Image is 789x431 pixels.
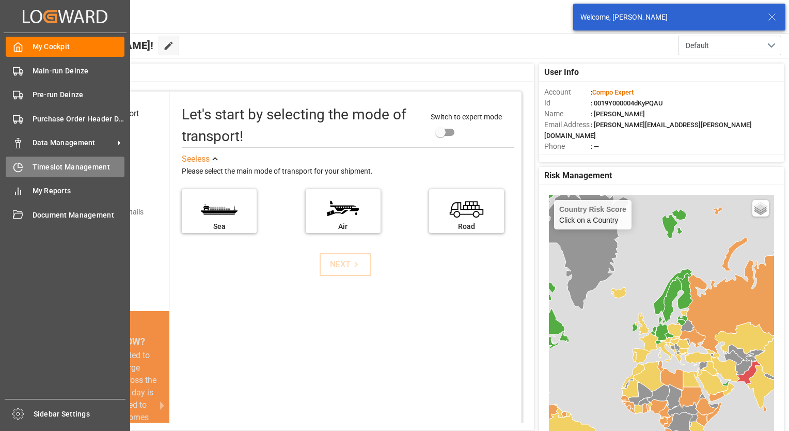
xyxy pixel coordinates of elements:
[686,40,709,51] span: Default
[544,170,612,182] span: Risk Management
[320,253,371,276] button: NEXT
[544,152,591,163] span: Account Type
[6,109,124,129] a: Purchase Order Header Deinze
[187,221,251,232] div: Sea
[182,153,210,165] div: See less
[34,409,126,420] span: Sidebar Settings
[544,109,591,119] span: Name
[42,36,153,55] span: Hello [PERSON_NAME]!
[544,98,591,109] span: Id
[33,162,125,173] span: Timeslot Management
[559,205,626,213] h4: Country Risk Score
[6,85,124,105] a: Pre-run Deinze
[544,87,591,98] span: Account
[434,221,499,232] div: Road
[33,41,125,52] span: My Cockpit
[431,113,502,121] span: Switch to expert mode
[678,36,781,55] button: open menu
[6,60,124,81] a: Main-run Deinze
[33,210,125,221] span: Document Management
[591,110,645,118] span: : [PERSON_NAME]
[591,143,599,150] span: : —
[591,153,617,161] span: : Shipper
[6,37,124,57] a: My Cockpit
[33,186,125,196] span: My Reports
[580,12,758,23] div: Welcome, [PERSON_NAME]
[592,88,634,96] span: Compo Expert
[182,104,420,147] div: Let's start by selecting the mode of transport!
[311,221,375,232] div: Air
[752,200,769,217] a: Layers
[33,137,114,148] span: Data Management
[544,141,591,152] span: Phone
[330,258,361,271] div: NEXT
[182,165,514,178] div: Please select the main mode of transport for your shipment.
[544,119,591,130] span: Email Address
[591,88,634,96] span: :
[544,66,579,79] span: User Info
[559,205,626,224] div: Click on a Country
[591,99,663,107] span: : 0019Y000004dKyPQAU
[33,89,125,100] span: Pre-run Deinze
[33,114,125,125] span: Purchase Order Header Deinze
[544,121,752,140] span: : [PERSON_NAME][EMAIL_ADDRESS][PERSON_NAME][DOMAIN_NAME]
[6,157,124,177] a: Timeslot Management
[33,66,125,76] span: Main-run Deinze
